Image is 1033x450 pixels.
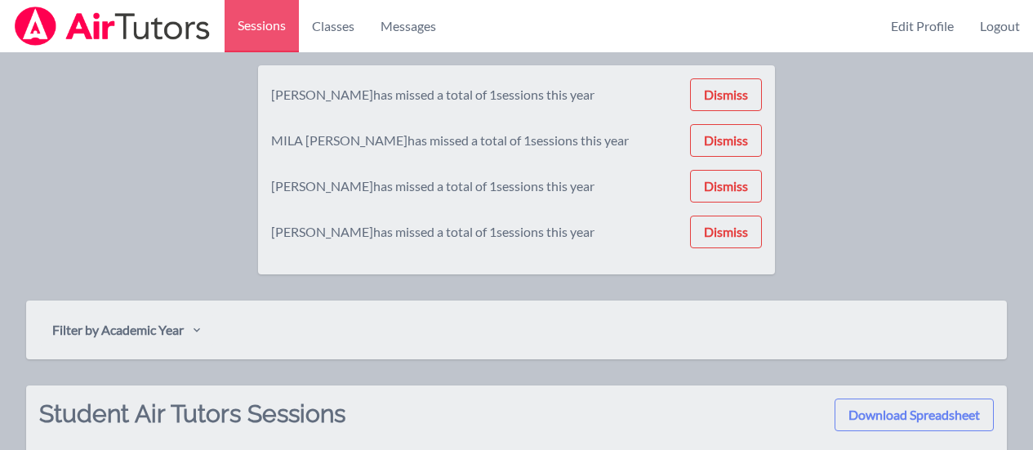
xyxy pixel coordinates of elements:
[271,222,594,242] div: [PERSON_NAME] has missed a total of 1 sessions this year
[271,131,629,150] div: MILA [PERSON_NAME] has missed a total of 1 sessions this year
[690,170,762,203] button: Dismiss
[271,176,594,196] div: [PERSON_NAME] has missed a total of 1 sessions this year
[13,7,211,46] img: Airtutors Logo
[690,216,762,248] button: Dismiss
[835,399,994,431] button: Download Spreadsheet
[690,124,762,157] button: Dismiss
[39,314,213,346] button: Filter by Academic Year
[271,85,594,105] div: [PERSON_NAME] has missed a total of 1 sessions this year
[690,78,762,111] button: Dismiss
[381,16,436,36] span: Messages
